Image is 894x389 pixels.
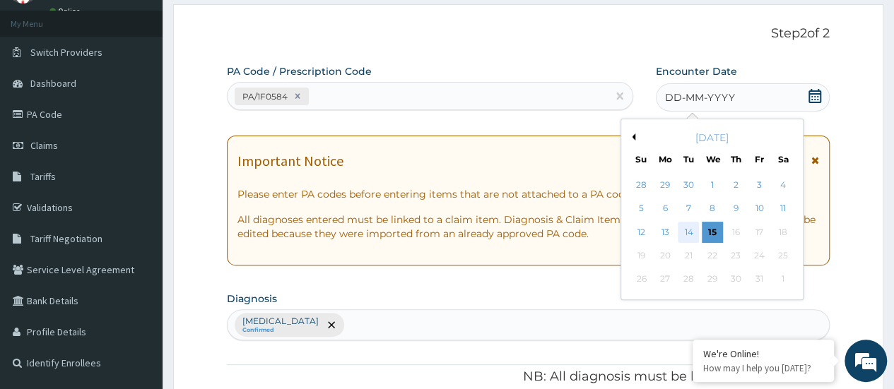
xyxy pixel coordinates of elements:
div: Choose Monday, October 6th, 2025 [654,198,676,220]
span: Dashboard [30,77,76,90]
label: PA Code / Prescription Code [227,64,372,78]
div: Chat with us now [73,79,237,97]
div: Not available Saturday, October 25th, 2025 [772,245,793,266]
div: Choose Thursday, October 2nd, 2025 [725,174,746,196]
p: Step 2 of 2 [227,26,830,42]
a: Online [49,6,83,16]
textarea: Type your message and hit 'Enter' [7,248,269,297]
h1: Important Notice [237,153,343,169]
div: Choose Tuesday, October 7th, 2025 [678,198,699,220]
div: Choose Friday, October 3rd, 2025 [748,174,770,196]
div: Not available Monday, October 27th, 2025 [654,269,676,290]
span: Switch Providers [30,46,102,59]
div: Choose Wednesday, October 8th, 2025 [701,198,722,220]
p: All diagnoses entered must be linked to a claim item. Diagnosis & Claim Items that are visible bu... [237,213,819,241]
button: Previous Month [628,133,635,140]
div: month 2025-10 [630,174,794,292]
div: Not available Saturday, November 1st, 2025 [772,269,793,290]
div: Choose Sunday, October 5th, 2025 [630,198,652,220]
div: Not available Wednesday, October 22nd, 2025 [701,245,722,266]
div: Minimize live chat window [232,7,266,41]
span: DD-MM-YYYY [665,90,735,104]
div: Not available Tuesday, October 21st, 2025 [678,245,699,266]
div: Tu [682,153,694,165]
div: Not available Sunday, October 19th, 2025 [630,245,652,266]
div: Choose Monday, October 13th, 2025 [654,222,676,243]
div: Not available Monday, October 20th, 2025 [654,245,676,266]
div: Not available Thursday, October 16th, 2025 [725,222,746,243]
div: Choose Friday, October 10th, 2025 [748,198,770,220]
div: Not available Wednesday, October 29th, 2025 [701,269,722,290]
div: Sa [777,153,789,165]
div: [DATE] [627,131,797,145]
div: Choose Tuesday, September 30th, 2025 [678,174,699,196]
div: Choose Saturday, October 4th, 2025 [772,174,793,196]
div: Su [635,153,647,165]
div: Not available Friday, October 31st, 2025 [748,269,770,290]
div: Choose Saturday, October 11th, 2025 [772,198,793,220]
div: Mo [659,153,671,165]
div: Choose Sunday, September 28th, 2025 [630,174,652,196]
div: Not available Sunday, October 26th, 2025 [630,269,652,290]
div: Choose Thursday, October 9th, 2025 [725,198,746,220]
p: Please enter PA codes before entering items that are not attached to a PA code [237,187,819,201]
div: Not available Saturday, October 18th, 2025 [772,222,793,243]
div: Choose Tuesday, October 14th, 2025 [678,222,699,243]
div: Choose Wednesday, October 15th, 2025 [701,222,722,243]
label: Diagnosis [227,292,277,306]
img: d_794563401_company_1708531726252_794563401 [26,71,57,106]
div: Fr [753,153,765,165]
div: Not available Friday, October 17th, 2025 [748,222,770,243]
div: Choose Sunday, October 12th, 2025 [630,222,652,243]
span: Tariffs [30,170,56,183]
div: Not available Tuesday, October 28th, 2025 [678,269,699,290]
span: Tariff Negotiation [30,232,102,245]
div: PA/1F0584 [238,88,290,104]
div: We're Online! [703,347,823,360]
span: We're online! [82,109,195,251]
div: Choose Monday, September 29th, 2025 [654,174,676,196]
div: Not available Thursday, October 30th, 2025 [725,269,746,290]
div: Choose Wednesday, October 1st, 2025 [701,174,722,196]
div: Not available Friday, October 24th, 2025 [748,245,770,266]
div: We [706,153,718,165]
div: Th [729,153,741,165]
p: NB: All diagnosis must be linked to a claim item [227,368,830,386]
label: Encounter Date [656,64,737,78]
div: Not available Thursday, October 23rd, 2025 [725,245,746,266]
span: Claims [30,139,58,152]
p: How may I help you today? [703,362,823,374]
